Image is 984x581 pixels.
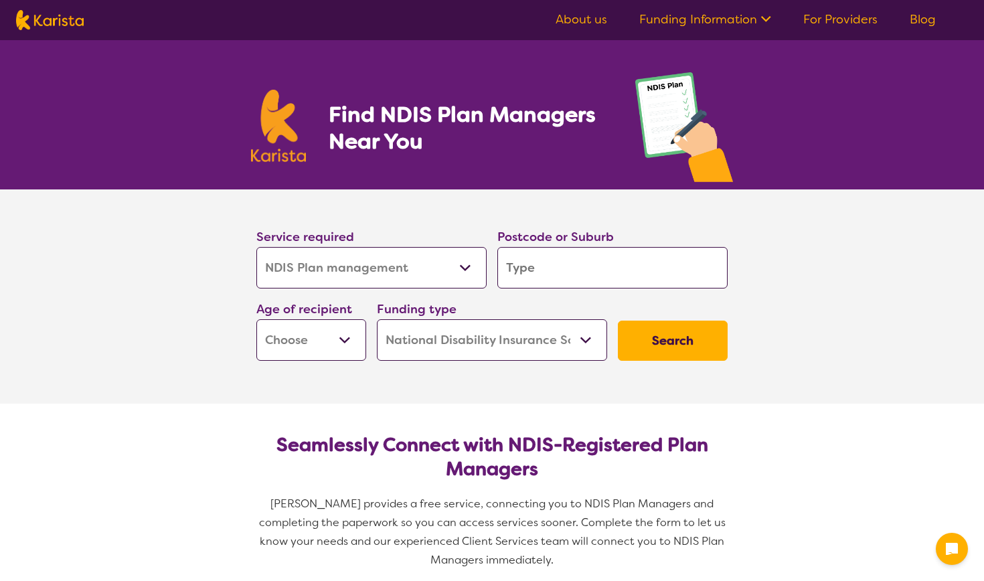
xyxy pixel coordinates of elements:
span: [PERSON_NAME] provides a free service, connecting you to NDIS Plan Managers and completing the pa... [259,497,728,567]
label: Funding type [377,301,457,317]
button: Search [618,321,728,361]
img: Karista logo [251,90,306,162]
h1: Find NDIS Plan Managers Near You [329,101,608,155]
label: Age of recipient [256,301,352,317]
label: Service required [256,229,354,245]
img: Karista logo [16,10,84,30]
a: Blog [910,11,936,27]
a: About us [556,11,607,27]
label: Postcode or Suburb [497,229,614,245]
a: For Providers [803,11,878,27]
a: Funding Information [639,11,771,27]
h2: Seamlessly Connect with NDIS-Registered Plan Managers [267,433,717,481]
img: plan-management [635,72,733,189]
input: Type [497,247,728,288]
